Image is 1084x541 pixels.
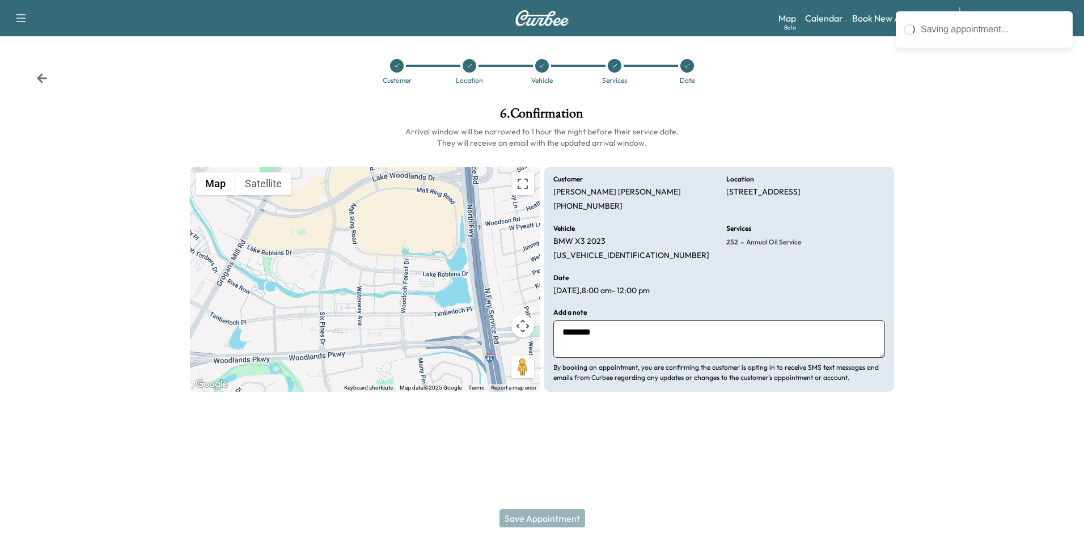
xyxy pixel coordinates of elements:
h6: Add a note [553,309,587,316]
button: Show street map [196,172,235,195]
button: Map camera controls [511,315,534,337]
p: [PHONE_NUMBER] [553,201,623,212]
a: Open this area in Google Maps (opens a new window) [193,377,230,392]
div: Services [602,77,627,84]
div: Saving appointment... [921,23,1065,36]
h1: 6 . Confirmation [190,107,895,126]
h6: Date [553,274,569,281]
button: Drag Pegman onto the map to open Street View [511,356,534,378]
a: Calendar [805,11,843,25]
a: Book New Appointment [852,11,948,25]
p: [PERSON_NAME] [PERSON_NAME] [553,187,681,197]
div: Date [680,77,695,84]
p: [STREET_ADDRESS] [726,187,801,197]
p: [US_VEHICLE_IDENTIFICATION_NUMBER] [553,251,709,261]
a: Terms [468,384,484,391]
div: Location [456,77,483,84]
div: Beta [784,23,796,32]
span: - [738,236,744,248]
h6: Vehicle [553,225,575,232]
h6: Location [726,176,754,183]
h6: Customer [553,176,583,183]
h6: Services [726,225,751,232]
div: Vehicle [531,77,553,84]
a: MapBeta [778,11,796,25]
img: Google [193,377,230,392]
span: Map data ©2025 Google [400,384,461,391]
span: Annual Oil Service [744,238,801,247]
div: Customer [383,77,412,84]
button: Show satellite imagery [235,172,291,195]
span: 252 [726,238,738,247]
button: Keyboard shortcuts [344,384,393,392]
a: Report a map error [491,384,536,391]
button: Toggle fullscreen view [511,172,534,195]
h6: Arrival window will be narrowed to 1 hour the night before their service date. They will receive ... [190,126,895,149]
img: Curbee Logo [515,10,569,26]
p: By booking an appointment, you are confirming the customer is opting in to receive SMS text messa... [553,362,885,383]
div: Back [36,73,48,84]
p: [DATE] , 8:00 am - 12:00 pm [553,286,650,296]
p: BMW X3 2023 [553,236,605,247]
